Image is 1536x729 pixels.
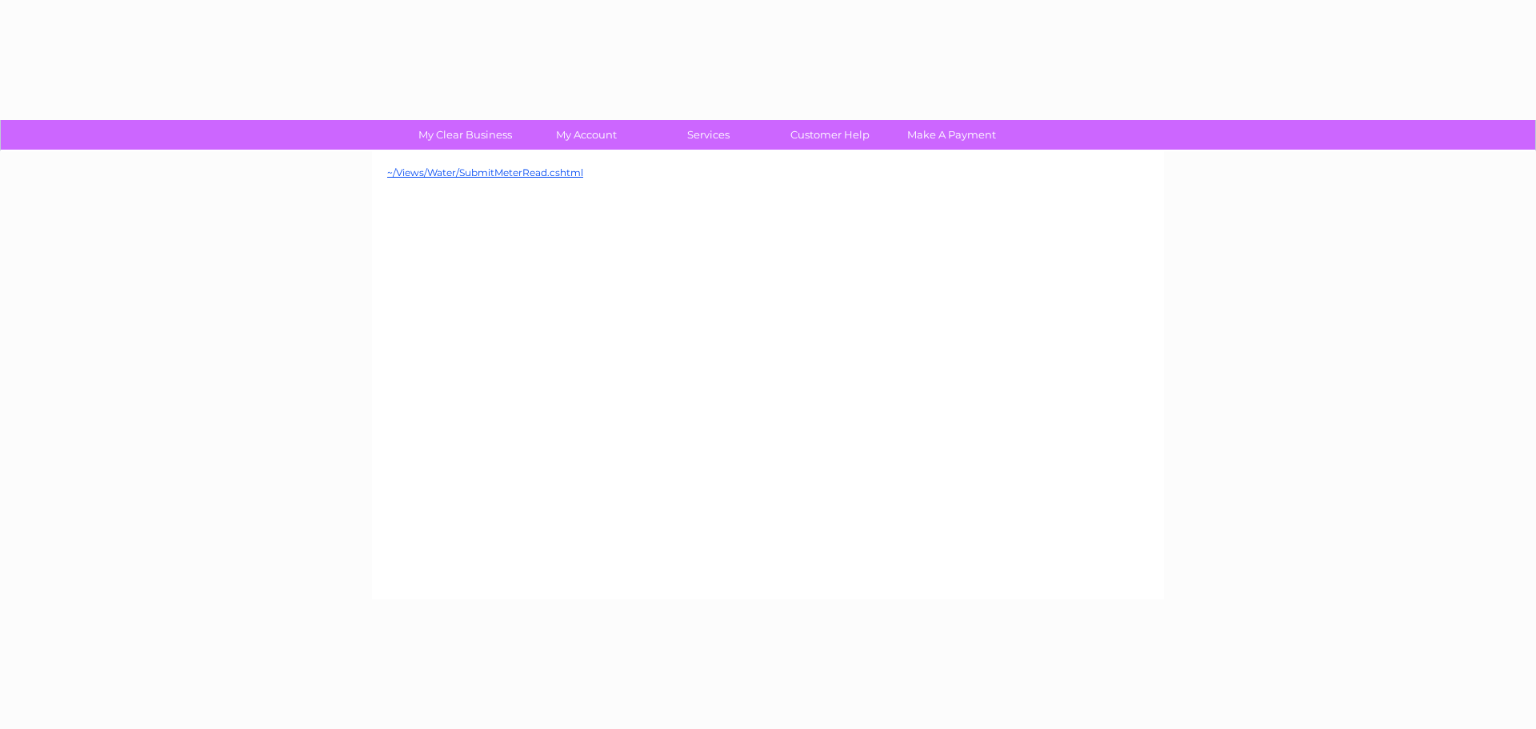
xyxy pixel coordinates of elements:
a: Services [642,120,774,150]
a: Customer Help [764,120,896,150]
a: My Account [521,120,653,150]
a: Make A Payment [886,120,1018,150]
a: My Clear Business [399,120,531,150]
a: ~/Views/Water/SubmitMeterRead.cshtml [387,166,583,178]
